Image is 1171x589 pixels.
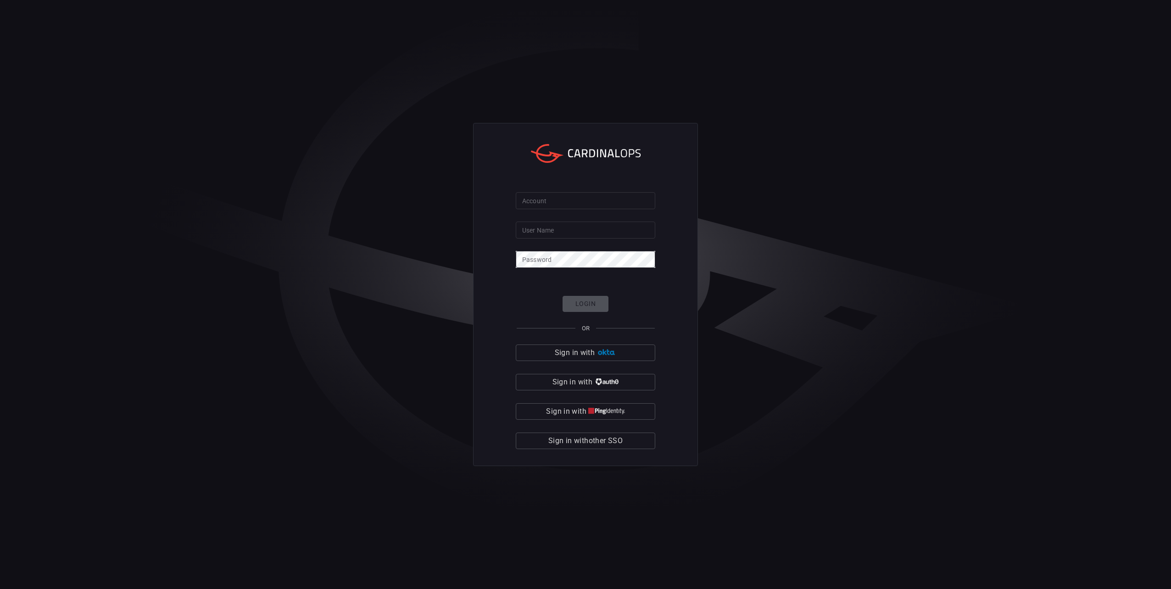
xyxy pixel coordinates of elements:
[548,434,623,447] span: Sign in with other SSO
[516,403,655,420] button: Sign in with
[582,325,590,332] span: OR
[516,192,655,209] input: Type your account
[516,222,655,239] input: Type your user name
[597,349,616,356] img: Ad5vKXme8s1CQAAAABJRU5ErkJggg==
[555,346,595,359] span: Sign in with
[588,408,625,415] img: quu4iresuhQAAAABJRU5ErkJggg==
[552,376,592,389] span: Sign in with
[516,374,655,390] button: Sign in with
[594,378,619,385] img: vP8Hhh4KuCH8AavWKdZY7RZgAAAAASUVORK5CYII=
[516,345,655,361] button: Sign in with
[516,433,655,449] button: Sign in withother SSO
[546,405,586,418] span: Sign in with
